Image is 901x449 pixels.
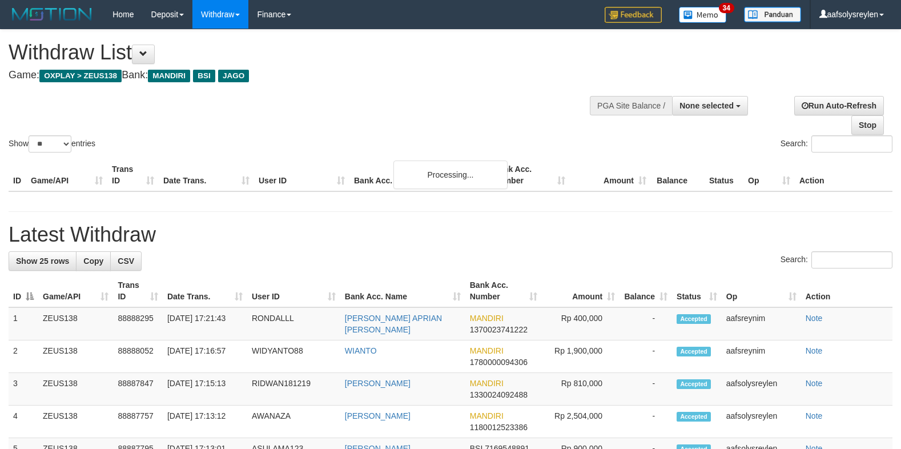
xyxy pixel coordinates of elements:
[163,340,247,373] td: [DATE] 17:16:57
[470,358,528,367] span: Copy 1780000094306 to clipboard
[218,70,249,82] span: JAGO
[9,6,95,23] img: MOTION_logo.png
[26,159,107,191] th: Game/API
[38,340,113,373] td: ZEUS138
[811,135,892,153] input: Search:
[247,406,340,438] td: AWANAZA
[163,275,247,307] th: Date Trans.: activate to sort column ascending
[393,161,508,189] div: Processing...
[39,70,122,82] span: OXPLAY > ZEUS138
[247,340,340,373] td: WIDYANTO88
[345,411,411,420] a: [PERSON_NAME]
[620,373,672,406] td: -
[722,307,801,340] td: aafsreynim
[470,379,504,388] span: MANDIRI
[542,275,620,307] th: Amount: activate to sort column ascending
[677,314,711,324] span: Accepted
[118,256,134,266] span: CSV
[743,159,795,191] th: Op
[722,340,801,373] td: aafsreynim
[679,7,727,23] img: Button%20Memo.svg
[163,373,247,406] td: [DATE] 17:15:13
[705,159,743,191] th: Status
[470,423,528,432] span: Copy 1180012523386 to clipboard
[672,275,722,307] th: Status: activate to sort column ascending
[38,406,113,438] td: ZEUS138
[744,7,801,22] img: panduan.png
[722,406,801,438] td: aafsolysreylen
[9,135,95,153] label: Show entries
[345,314,442,334] a: [PERSON_NAME] APRIAN [PERSON_NAME]
[811,251,892,268] input: Search:
[9,340,38,373] td: 2
[806,346,823,355] a: Note
[801,275,892,307] th: Action
[107,159,159,191] th: Trans ID
[113,406,163,438] td: 88887757
[349,159,489,191] th: Bank Acc. Name
[677,412,711,422] span: Accepted
[470,325,528,334] span: Copy 1370023741222 to clipboard
[806,379,823,388] a: Note
[620,340,672,373] td: -
[672,96,748,115] button: None selected
[677,347,711,356] span: Accepted
[489,159,570,191] th: Bank Acc. Number
[542,340,620,373] td: Rp 1,900,000
[9,373,38,406] td: 3
[38,373,113,406] td: ZEUS138
[851,115,884,135] a: Stop
[148,70,190,82] span: MANDIRI
[254,159,349,191] th: User ID
[9,251,77,271] a: Show 25 rows
[542,373,620,406] td: Rp 810,000
[38,275,113,307] th: Game/API: activate to sort column ascending
[470,346,504,355] span: MANDIRI
[9,159,26,191] th: ID
[542,406,620,438] td: Rp 2,504,000
[9,223,892,246] h1: Latest Withdraw
[570,159,651,191] th: Amount
[722,275,801,307] th: Op: activate to sort column ascending
[163,307,247,340] td: [DATE] 17:21:43
[679,101,734,110] span: None selected
[9,307,38,340] td: 1
[605,7,662,23] img: Feedback.jpg
[345,379,411,388] a: [PERSON_NAME]
[542,307,620,340] td: Rp 400,000
[345,346,377,355] a: WIANTO
[110,251,142,271] a: CSV
[247,275,340,307] th: User ID: activate to sort column ascending
[677,379,711,389] span: Accepted
[722,373,801,406] td: aafsolysreylen
[470,314,504,323] span: MANDIRI
[470,411,504,420] span: MANDIRI
[9,406,38,438] td: 4
[247,373,340,406] td: RIDWAN181219
[9,275,38,307] th: ID: activate to sort column descending
[651,159,705,191] th: Balance
[9,70,589,81] h4: Game: Bank:
[620,406,672,438] td: -
[795,159,892,191] th: Action
[465,275,542,307] th: Bank Acc. Number: activate to sort column ascending
[193,70,215,82] span: BSI
[781,251,892,268] label: Search:
[29,135,71,153] select: Showentries
[806,314,823,323] a: Note
[340,275,465,307] th: Bank Acc. Name: activate to sort column ascending
[83,256,103,266] span: Copy
[16,256,69,266] span: Show 25 rows
[159,159,254,191] th: Date Trans.
[719,3,734,13] span: 34
[620,307,672,340] td: -
[113,340,163,373] td: 88888052
[163,406,247,438] td: [DATE] 17:13:12
[113,307,163,340] td: 88888295
[113,373,163,406] td: 88887847
[38,307,113,340] td: ZEUS138
[470,390,528,399] span: Copy 1330024092488 to clipboard
[590,96,672,115] div: PGA Site Balance /
[781,135,892,153] label: Search:
[247,307,340,340] td: RONDALLL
